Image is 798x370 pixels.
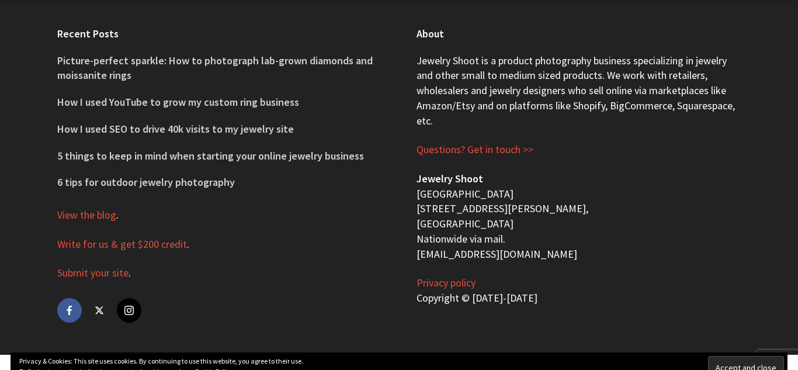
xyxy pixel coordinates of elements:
a: Picture-perfect sparkle: How to photograph lab-grown diamonds and moissanite rings [57,54,373,82]
a: How I used SEO to drive 40k visits to my jewelry site [57,122,294,136]
a: instagram [117,298,141,323]
a: 6 tips for outdoor jewelry photography [57,175,235,189]
p: . [57,237,381,252]
h4: Recent Posts [57,26,381,41]
a: 5 things to keep in mind when starting your online jewelry business [57,149,364,162]
a: How I used YouTube to grow my custom ring business [57,95,299,109]
a: Privacy policy [417,276,476,290]
p: Jewelry Shoot is a product photography business specializing in jewelry and other small to medium... [417,53,741,129]
a: Submit your site [57,266,129,280]
a: twitter [87,298,112,323]
a: Write for us & get $200 credit [57,237,187,251]
h4: About [417,26,741,41]
p: . [57,265,381,281]
a: Questions? Get in touch >> [417,143,533,157]
a: View the blog [57,208,116,222]
a: facebook [57,298,82,323]
p: . [57,208,381,223]
p: Copyright © [DATE]-[DATE] [417,275,741,305]
p: [GEOGRAPHIC_DATA] [STREET_ADDRESS][PERSON_NAME], [GEOGRAPHIC_DATA] Nationwide via mail. [EMAIL_AD... [417,171,741,261]
b: Jewelry Shoot [417,172,483,185]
